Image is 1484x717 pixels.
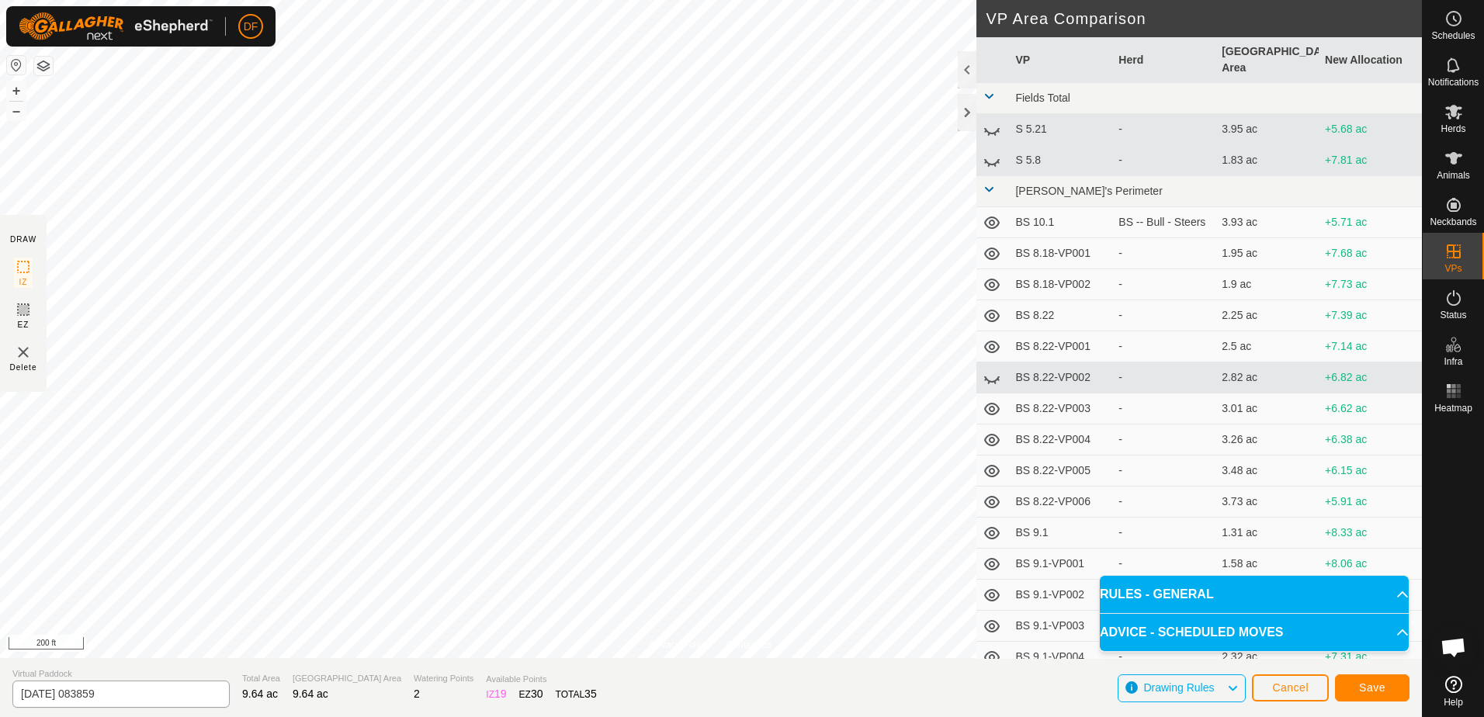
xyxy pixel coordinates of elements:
td: BS 8.22-VP006 [1009,487,1112,518]
h2: VP Area Comparison [986,9,1422,28]
th: Herd [1112,37,1215,83]
td: +5.91 ac [1319,487,1422,518]
td: 3.48 ac [1215,455,1319,487]
td: BS 8.22-VP001 [1009,331,1112,362]
span: Notifications [1428,78,1479,87]
div: - [1118,494,1209,510]
span: 2 [414,688,420,700]
img: Gallagher Logo [19,12,213,40]
span: Herds [1441,124,1465,133]
td: S 5.21 [1009,114,1112,145]
td: S 5.8 [1009,145,1112,176]
td: 3.73 ac [1215,487,1319,518]
button: Save [1335,674,1409,701]
span: Infra [1444,357,1462,366]
span: Fields Total [1015,92,1070,104]
td: +6.15 ac [1319,455,1422,487]
span: Watering Points [414,672,473,685]
td: 1.83 ac [1215,145,1319,176]
td: 2.82 ac [1215,362,1319,393]
div: - [1118,369,1209,386]
span: Drawing Rules [1143,681,1214,694]
td: 1.95 ac [1215,238,1319,269]
div: - [1118,400,1209,417]
span: 35 [584,688,597,700]
span: Delete [10,362,37,373]
td: BS 8.18-VP001 [1009,238,1112,269]
td: +7.68 ac [1319,238,1422,269]
span: Status [1440,310,1466,320]
button: + [7,81,26,100]
td: +5.71 ac [1319,207,1422,238]
td: +6.62 ac [1319,393,1422,424]
div: - [1118,121,1209,137]
span: Cancel [1272,681,1309,694]
td: BS 8.18-VP002 [1009,269,1112,300]
div: - [1118,338,1209,355]
span: Schedules [1431,31,1475,40]
td: +7.14 ac [1319,331,1422,362]
td: +8.33 ac [1319,518,1422,549]
div: - [1118,525,1209,541]
th: [GEOGRAPHIC_DATA] Area [1215,37,1319,83]
div: IZ [486,686,506,702]
button: – [7,102,26,120]
span: Virtual Paddock [12,667,230,681]
a: Privacy Policy [650,638,708,652]
td: 3.93 ac [1215,207,1319,238]
span: IZ [19,276,28,288]
td: BS 8.22-VP005 [1009,455,1112,487]
div: BS -- Bull - Steers [1118,214,1209,230]
td: BS 8.22-VP003 [1009,393,1112,424]
td: +5.68 ac [1319,114,1422,145]
button: Reset Map [7,56,26,74]
div: - [1118,245,1209,262]
td: +6.38 ac [1319,424,1422,455]
span: RULES - GENERAL [1100,585,1214,604]
td: +7.73 ac [1319,269,1422,300]
td: +6.82 ac [1319,362,1422,393]
td: 1.58 ac [1215,549,1319,580]
td: BS 9.1-VP001 [1009,549,1112,580]
span: 19 [494,688,507,700]
span: ADVICE - SCHEDULED MOVES [1100,623,1283,642]
td: BS 8.22 [1009,300,1112,331]
td: 2.25 ac [1215,300,1319,331]
div: - [1118,152,1209,168]
div: TOTAL [556,686,597,702]
td: 3.26 ac [1215,424,1319,455]
span: 9.64 ac [293,688,328,700]
span: Available Points [486,673,596,686]
span: Help [1444,698,1463,707]
div: - [1118,307,1209,324]
a: Contact Us [726,638,772,652]
div: DRAW [10,234,36,245]
a: Help [1423,670,1484,713]
span: Animals [1437,171,1470,180]
td: 1.31 ac [1215,518,1319,549]
div: - [1118,556,1209,572]
button: Map Layers [34,57,53,75]
span: [GEOGRAPHIC_DATA] Area [293,672,401,685]
span: Save [1359,681,1385,694]
td: BS 9.1-VP004 [1009,642,1112,673]
span: [PERSON_NAME]'s Perimeter [1015,185,1162,197]
div: - [1118,649,1209,665]
td: 3.95 ac [1215,114,1319,145]
div: - [1118,462,1209,479]
td: +8.06 ac [1319,549,1422,580]
span: Neckbands [1430,217,1476,227]
span: VPs [1444,264,1461,273]
td: BS 8.22-VP002 [1009,362,1112,393]
p-accordion-header: RULES - GENERAL [1100,576,1409,613]
td: 2.5 ac [1215,331,1319,362]
td: 1.9 ac [1215,269,1319,300]
td: BS 9.1-VP003 [1009,611,1112,642]
td: BS 10.1 [1009,207,1112,238]
td: +7.31 ac [1319,642,1422,673]
p-accordion-header: ADVICE - SCHEDULED MOVES [1100,614,1409,651]
div: EZ [519,686,543,702]
td: BS 9.1 [1009,518,1112,549]
div: - [1118,431,1209,448]
td: +7.39 ac [1319,300,1422,331]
